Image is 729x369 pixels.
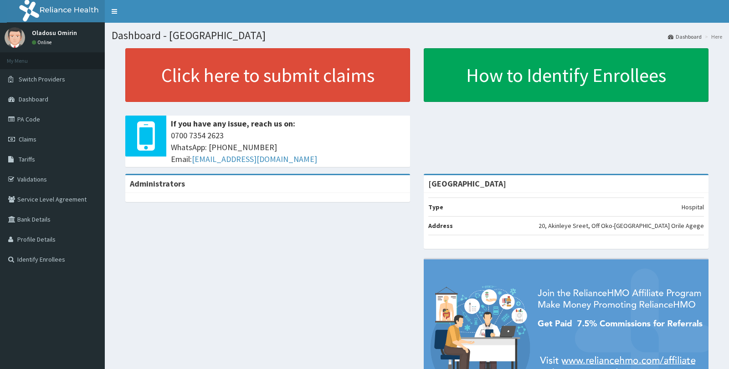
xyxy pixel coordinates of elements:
[171,118,295,129] b: If you have any issue, reach us on:
[19,95,48,103] span: Dashboard
[19,75,65,83] span: Switch Providers
[539,221,704,230] p: 20, Akinleye Sreet, Off Oko-[GEOGRAPHIC_DATA] Orile Agege
[668,33,702,40] a: Dashboard
[428,178,506,189] strong: [GEOGRAPHIC_DATA]
[112,30,722,41] h1: Dashboard - [GEOGRAPHIC_DATA]
[428,203,443,211] b: Type
[19,135,36,143] span: Claims
[682,202,704,212] p: Hospital
[5,27,25,48] img: User Image
[424,48,708,102] a: How to Identify Enrollees
[32,39,54,45] a: Online
[32,30,77,36] p: Oladosu Omirin
[703,33,722,40] li: Here
[171,130,406,165] span: 0700 7354 2623 WhatsApp: [PHONE_NUMBER] Email:
[125,48,410,102] a: Click here to submit claims
[130,178,185,189] b: Administrators
[19,155,35,163] span: Tariffs
[428,222,453,230] b: Address
[192,154,317,164] a: [EMAIL_ADDRESS][DOMAIN_NAME]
